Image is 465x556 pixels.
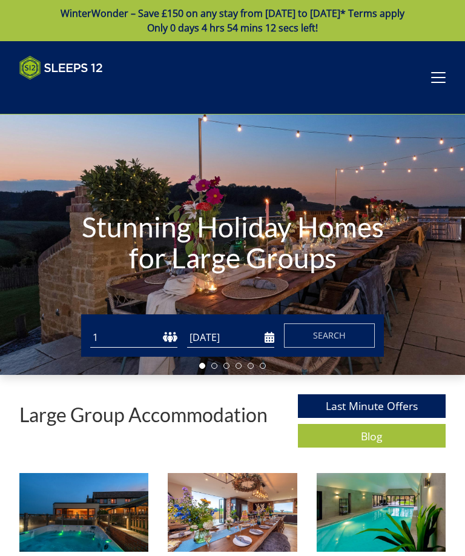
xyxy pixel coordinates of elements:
button: Search [284,323,375,348]
p: Large Group Accommodation [19,404,268,425]
img: 'Celebrations and Events' - Large Group Accommodation Holiday Ideas [168,473,297,552]
input: Arrival Date [187,328,274,348]
a: Blog [298,424,446,448]
img: 'Hot Tubs' - Large Group Accommodation Holiday Ideas [19,473,148,552]
a: Last Minute Offers [298,394,446,418]
iframe: Customer reviews powered by Trustpilot [13,87,140,98]
span: Only 0 days 4 hrs 54 mins 12 secs left! [147,21,318,35]
h1: Stunning Holiday Homes for Large Groups [70,188,395,297]
img: 'Swimming Pools' - Large Group Accommodation Holiday Ideas [317,473,446,552]
img: Sleeps 12 [19,56,103,80]
span: Search [313,329,346,341]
